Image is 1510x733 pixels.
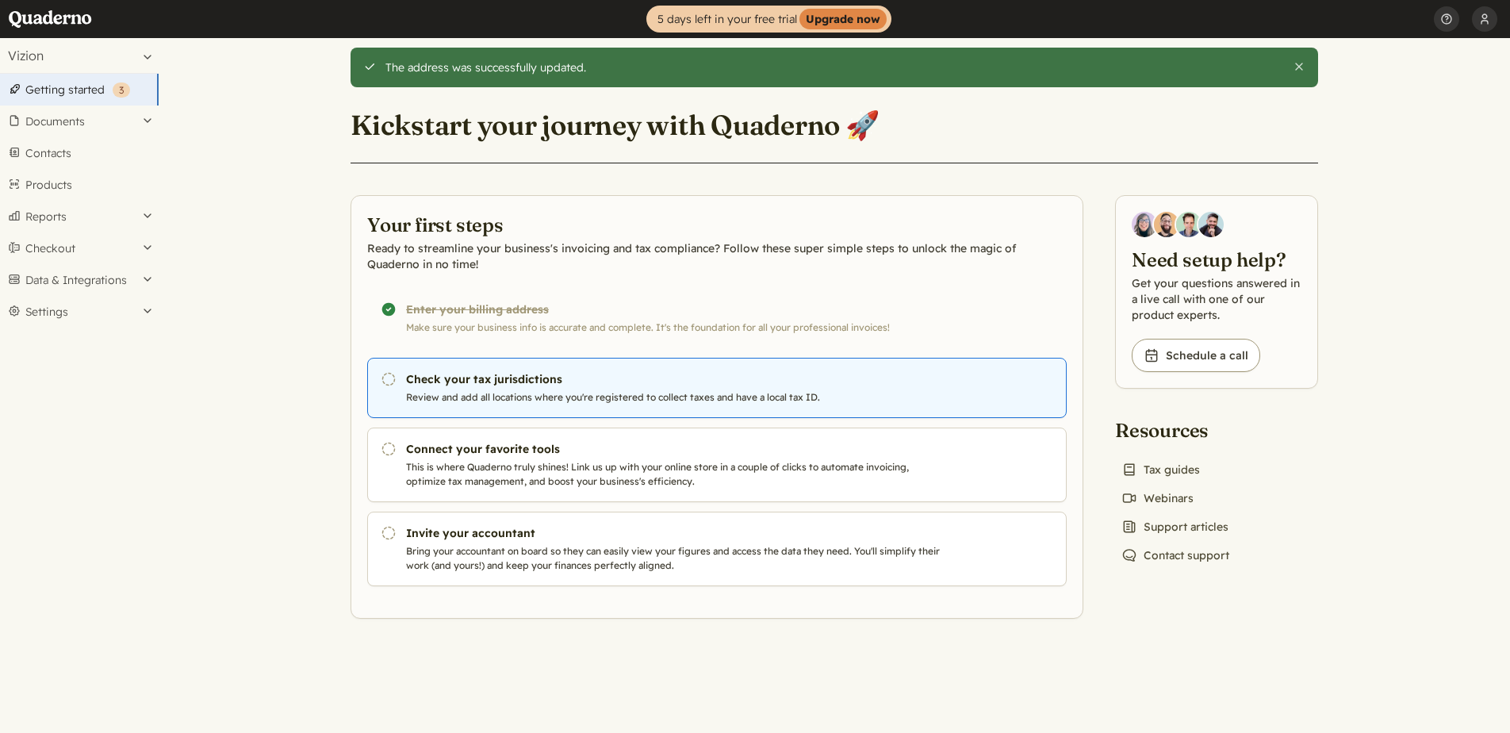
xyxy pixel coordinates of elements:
[406,371,947,387] h3: Check your tax jurisdictions
[1115,487,1200,509] a: Webinars
[406,390,947,405] p: Review and add all locations where you're registered to collect taxes and have a local tax ID.
[406,544,947,573] p: Bring your accountant on board so they can easily view your figures and access the data they need...
[367,212,1067,237] h2: Your first steps
[799,9,887,29] strong: Upgrade now
[406,525,947,541] h3: Invite your accountant
[367,358,1067,418] a: Check your tax jurisdictions Review and add all locations where you're registered to collect taxe...
[1115,417,1236,443] h2: Resources
[367,428,1067,502] a: Connect your favorite tools This is where Quaderno truly shines! Link us up with your online stor...
[1293,60,1305,73] button: Close this alert
[1115,544,1236,566] a: Contact support
[1176,212,1201,237] img: Ivo Oltmans, Business Developer at Quaderno
[119,84,124,96] span: 3
[1198,212,1224,237] img: Javier Rubio, DevRel at Quaderno
[1115,516,1235,538] a: Support articles
[1154,212,1179,237] img: Jairo Fumero, Account Executive at Quaderno
[351,108,880,143] h1: Kickstart your journey with Quaderno 🚀
[1132,275,1301,323] p: Get your questions answered in a live call with one of our product experts.
[367,240,1067,272] p: Ready to streamline your business's invoicing and tax compliance? Follow these super simple steps...
[1132,339,1260,372] a: Schedule a call
[406,441,947,457] h3: Connect your favorite tools
[406,460,947,489] p: This is where Quaderno truly shines! Link us up with your online store in a couple of clicks to a...
[367,512,1067,586] a: Invite your accountant Bring your accountant on board so they can easily view your figures and ac...
[646,6,891,33] a: 5 days left in your free trialUpgrade now
[1115,459,1206,481] a: Tax guides
[385,60,1281,75] div: The address was successfully updated.
[1132,247,1301,272] h2: Need setup help?
[1132,212,1157,237] img: Diana Carrasco, Account Executive at Quaderno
